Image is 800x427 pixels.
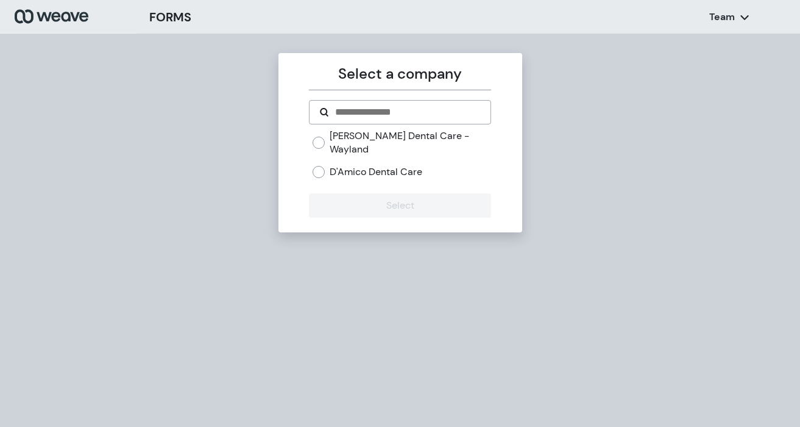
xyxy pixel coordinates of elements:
label: D'Amico Dental Care [330,165,422,179]
p: Team [709,10,735,24]
p: Select a company [309,63,491,85]
input: Search [334,105,481,120]
button: Select [309,193,491,218]
label: [PERSON_NAME] Dental Care - Wayland [330,129,491,156]
h3: FORMS [149,8,191,26]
